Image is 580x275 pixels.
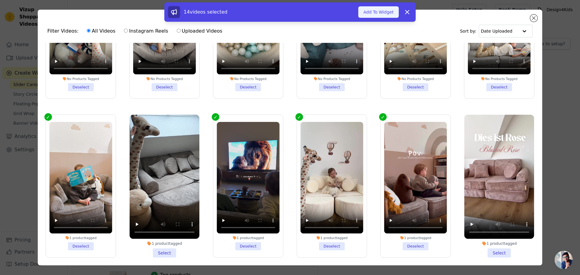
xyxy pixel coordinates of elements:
div: 1 product tagged [49,235,112,240]
label: Instagram Reels [124,27,168,35]
div: No Products Tagged [384,77,447,81]
div: 1 product tagged [301,235,363,240]
div: Filter Videos: [47,24,226,38]
div: No Products Tagged [49,77,112,81]
div: No Products Tagged [133,77,196,81]
div: No Products Tagged [468,77,531,81]
a: Chat öffnen [555,251,573,269]
label: All Videos [86,27,116,35]
span: 14 videos selected [184,9,227,15]
div: 1 product tagged [464,241,534,246]
div: Sort by: [460,25,533,37]
div: No Products Tagged [301,77,363,81]
button: Add To Widget [358,6,399,18]
div: 1 product tagged [217,235,279,240]
div: 1 product tagged [130,241,199,246]
label: Uploaded Videos [176,27,223,35]
div: No Products Tagged [217,77,279,81]
div: 1 product tagged [384,235,447,240]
